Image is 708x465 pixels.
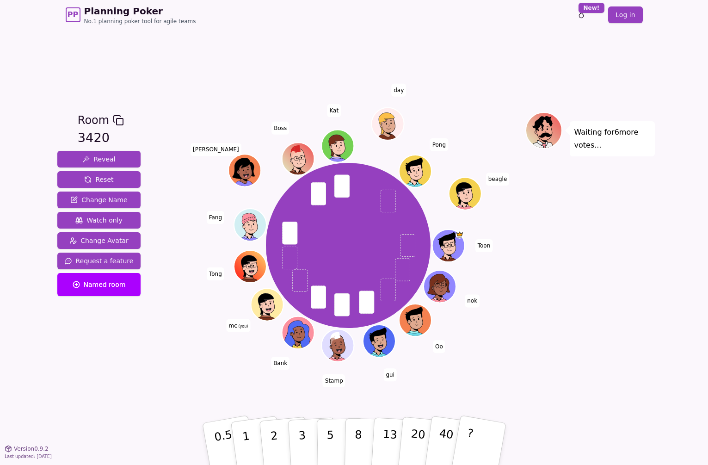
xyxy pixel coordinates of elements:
span: PP [68,9,78,20]
span: (you) [237,324,248,328]
span: Reset [84,175,113,184]
a: PPPlanning PokerNo.1 planning poker tool for agile teams [66,5,196,25]
button: Click to change your avatar [252,289,283,320]
span: Change Avatar [69,236,129,245]
span: Named room [73,280,126,289]
span: Click to change your name [207,267,224,280]
span: Click to change your name [383,368,397,381]
span: Toon is the host [456,230,464,239]
span: Click to change your name [227,319,251,332]
a: Log in [608,6,642,23]
button: Change Avatar [57,232,141,249]
button: Change Name [57,192,141,208]
span: Click to change your name [465,294,480,307]
button: Reset [57,171,141,188]
button: New! [573,6,590,23]
span: Click to change your name [327,104,341,117]
span: Change Name [70,195,127,205]
span: Click to change your name [323,374,345,387]
span: Request a feature [65,256,134,266]
span: Click to change your name [430,138,448,151]
span: Click to change your name [433,340,445,353]
span: Click to change your name [271,122,289,135]
span: Click to change your name [207,211,224,224]
button: Named room [57,273,141,296]
button: Reveal [57,151,141,167]
span: Reveal [82,155,115,164]
div: New! [579,3,605,13]
button: Version0.9.2 [5,445,49,453]
p: Waiting for 6 more votes... [574,126,650,152]
span: Click to change your name [271,357,289,370]
span: Click to change your name [391,84,406,97]
span: Room [78,112,109,129]
span: No.1 planning poker tool for agile teams [84,18,196,25]
span: Version 0.9.2 [14,445,49,453]
span: Click to change your name [486,173,510,186]
button: Watch only [57,212,141,229]
span: Click to change your name [475,239,493,252]
span: Click to change your name [191,143,241,156]
span: Last updated: [DATE] [5,454,52,459]
div: 3420 [78,129,124,148]
button: Request a feature [57,253,141,269]
span: Planning Poker [84,5,196,18]
span: Watch only [75,216,123,225]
